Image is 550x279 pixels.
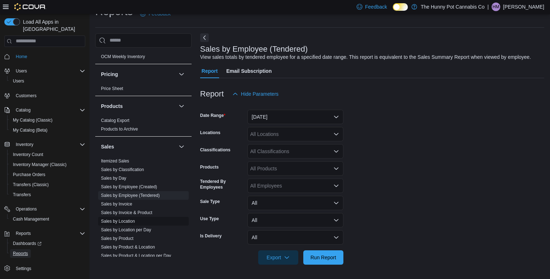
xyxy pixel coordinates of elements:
span: Sales by Location per Day [101,227,151,233]
div: Pricing [95,84,192,96]
p: | [487,3,489,11]
button: Reports [1,228,88,238]
button: Hide Parameters [230,87,281,101]
button: All [247,196,343,210]
span: Catalog Export [101,118,129,123]
a: Sales by Product & Location per Day [101,253,171,258]
label: Is Delivery [200,233,222,239]
button: Open list of options [333,183,339,189]
h3: Sales [101,143,114,150]
span: Transfers [10,190,85,199]
button: Users [7,76,88,86]
span: Transfers (Classic) [13,182,49,188]
button: Pricing [177,70,186,79]
button: Export [258,250,298,265]
span: Reports [10,249,85,258]
span: Settings [16,266,31,271]
button: Inventory Count [7,150,88,160]
button: Settings [1,263,88,273]
span: Inventory [13,140,85,149]
button: Users [13,67,30,75]
span: Inventory Manager (Classic) [10,160,85,169]
button: Products [101,103,176,110]
span: Load All Apps in [GEOGRAPHIC_DATA] [20,18,85,33]
span: Cash Management [13,216,49,222]
button: Transfers (Classic) [7,180,88,190]
button: Sales [101,143,176,150]
span: Inventory Count [10,150,85,159]
a: Price Sheet [101,86,123,91]
button: Run Report [303,250,343,265]
button: All [247,230,343,245]
h3: Pricing [101,71,118,78]
button: Inventory [13,140,36,149]
a: Settings [13,264,34,273]
span: My Catalog (Beta) [10,126,85,134]
span: Users [13,67,85,75]
a: Dashboards [7,238,88,249]
a: Sales by Employee (Created) [101,184,157,189]
div: Products [95,116,192,136]
span: Users [16,68,27,74]
span: Reports [16,231,31,236]
span: Operations [16,206,37,212]
span: My Catalog (Classic) [10,116,85,124]
span: Sales by Employee (Tendered) [101,193,160,198]
button: Catalog [13,106,33,114]
button: Purchase Orders [7,170,88,180]
span: Inventory Manager (Classic) [13,162,67,167]
span: Cash Management [10,215,85,223]
div: View sales totals by tendered employee for a specified date range. This report is equivalent to t... [200,53,531,61]
span: Email Subscription [226,64,272,78]
span: Sales by Location [101,218,135,224]
span: Report [202,64,218,78]
span: Sales by Product [101,236,134,241]
a: Products to Archive [101,127,138,132]
h3: Report [200,90,224,98]
a: My Catalog (Beta) [10,126,50,134]
span: Users [10,77,85,85]
span: Dashboards [13,241,42,246]
span: Purchase Orders [10,170,85,179]
h3: Products [101,103,123,110]
a: Dashboards [10,239,44,248]
span: Customers [13,91,85,100]
span: Products to Archive [101,126,138,132]
a: Inventory Count [10,150,46,159]
a: Customers [13,91,39,100]
button: Reports [7,249,88,259]
a: Sales by Invoice [101,202,132,207]
div: OCM [95,52,192,64]
span: Sales by Product & Location [101,244,155,250]
a: Sales by Product [101,236,134,241]
span: My Catalog (Classic) [13,117,53,123]
label: Date Range [200,113,226,118]
label: Locations [200,130,221,136]
span: Transfers [13,192,31,198]
button: Home [1,51,88,62]
button: Inventory [1,139,88,150]
span: Reports [13,229,85,238]
span: Transfers (Classic) [10,180,85,189]
a: Transfers (Classic) [10,180,52,189]
span: Reports [13,251,28,256]
button: Sales [177,142,186,151]
button: Transfers [7,190,88,200]
h3: Sales by Employee (Tendered) [200,45,308,53]
button: Operations [1,204,88,214]
label: Sale Type [200,199,220,204]
span: Inventory [16,142,33,147]
span: Purchase Orders [13,172,45,178]
button: My Catalog (Beta) [7,125,88,135]
span: Sales by Invoice & Product [101,210,152,216]
button: All [247,213,343,227]
button: Customers [1,90,88,101]
span: HM [493,3,500,11]
button: Pricing [101,71,176,78]
a: Sales by Employee (Tendered) [101,193,160,198]
a: OCM Weekly Inventory [101,54,145,59]
span: Sales by Classification [101,167,144,172]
